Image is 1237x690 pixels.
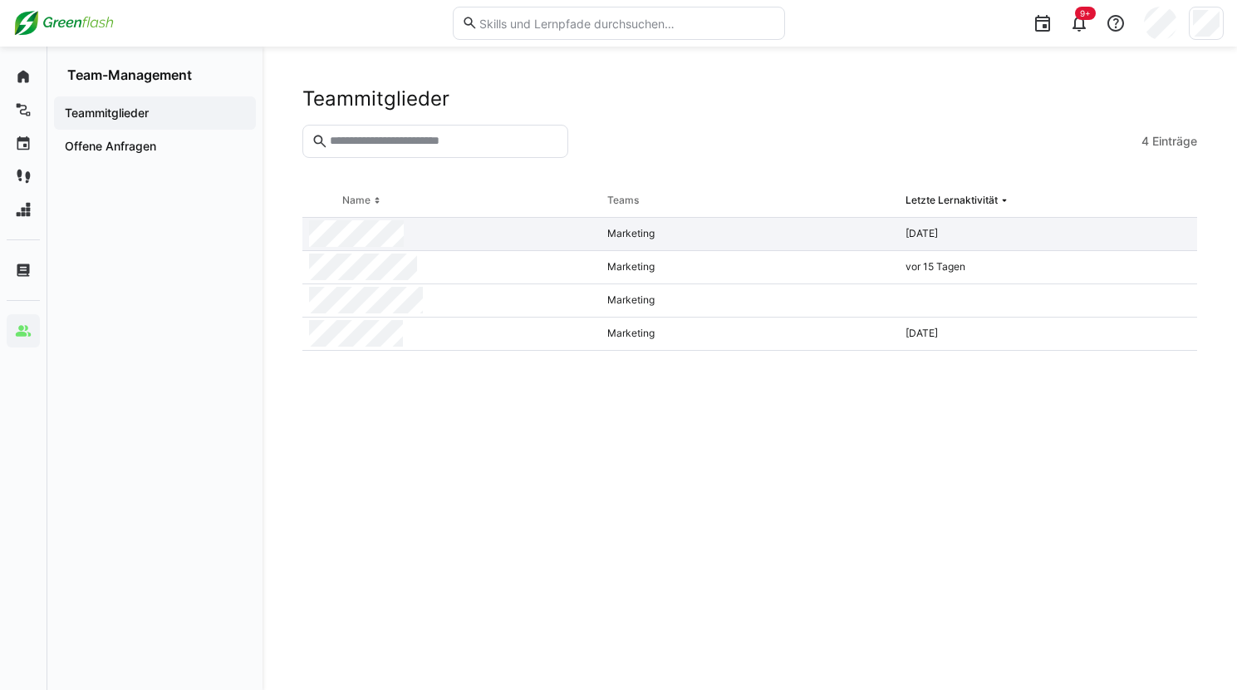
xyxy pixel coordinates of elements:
div: Marketing [601,218,899,251]
input: Skills und Lernpfade durchsuchen… [478,16,775,31]
div: Teams [607,194,639,207]
span: 4 [1141,133,1149,150]
div: Letzte Lernaktivität [906,194,998,207]
div: Name [342,194,371,207]
span: vor 15 Tagen [906,260,965,273]
span: 9+ [1080,8,1091,18]
span: Einträge [1152,133,1197,150]
div: Marketing [601,318,899,351]
div: Marketing [601,251,899,284]
span: [DATE] [906,327,938,339]
div: Marketing [601,284,899,318]
span: [DATE] [906,227,938,239]
h2: Teammitglieder [302,86,449,111]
